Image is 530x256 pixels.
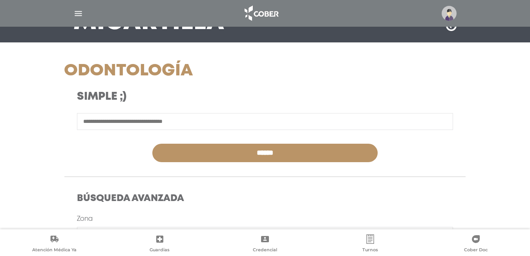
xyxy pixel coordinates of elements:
[423,234,528,254] a: Cober Doc
[253,247,277,254] span: Credencial
[73,13,225,33] h3: Mi Cartilla
[318,234,423,254] a: Turnos
[32,247,77,254] span: Atención Médica Ya
[442,6,457,21] img: profile-placeholder.svg
[150,247,170,254] span: Guardias
[464,247,488,254] span: Cober Doc
[2,234,107,254] a: Atención Médica Ya
[73,9,83,18] img: Cober_menu-lines-white.svg
[212,234,318,254] a: Credencial
[77,90,315,104] h3: Simple ;)
[107,234,212,254] a: Guardias
[240,4,281,23] img: logo_cober_home-white.png
[77,214,93,224] label: Zona
[64,61,328,81] h1: Odontología
[77,193,453,205] h4: Búsqueda Avanzada
[362,247,378,254] span: Turnos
